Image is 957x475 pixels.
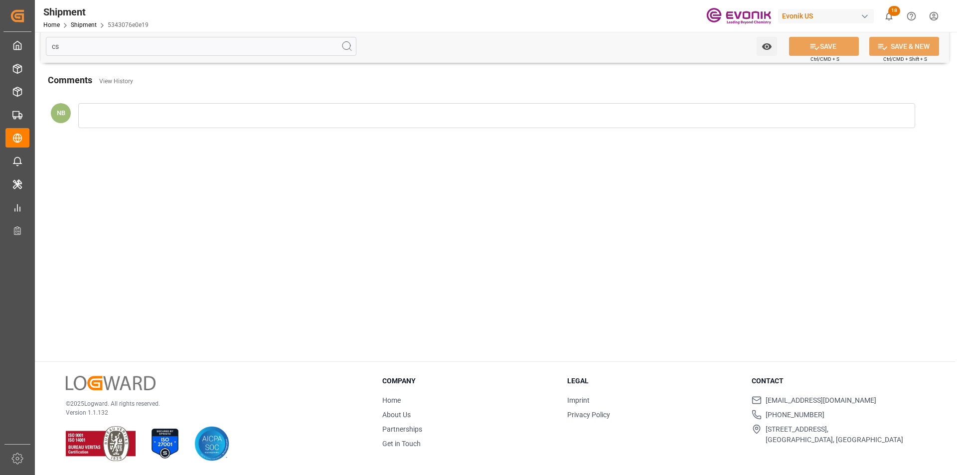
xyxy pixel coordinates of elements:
[789,37,859,56] button: SAVE
[382,411,411,419] a: About Us
[48,73,92,87] h2: Comments
[567,396,590,404] a: Imprint
[43,4,149,19] div: Shipment
[382,425,422,433] a: Partnerships
[778,9,874,23] div: Evonik US
[778,6,878,25] button: Evonik US
[194,426,229,461] img: AICPA SOC
[766,410,824,420] span: [PHONE_NUMBER]
[878,5,900,27] button: show 18 new notifications
[706,7,771,25] img: Evonik-brand-mark-Deep-Purple-RGB.jpeg_1700498283.jpeg
[382,396,401,404] a: Home
[57,109,65,117] span: NB
[382,376,555,386] h3: Company
[382,440,421,448] a: Get in Touch
[567,376,740,386] h3: Legal
[71,21,97,28] a: Shipment
[766,395,876,406] span: [EMAIL_ADDRESS][DOMAIN_NAME]
[752,376,924,386] h3: Contact
[148,426,182,461] img: ISO 27001 Certification
[883,55,927,63] span: Ctrl/CMD + Shift + S
[810,55,839,63] span: Ctrl/CMD + S
[869,37,939,56] button: SAVE & NEW
[99,78,133,85] a: View History
[900,5,923,27] button: Help Center
[567,411,610,419] a: Privacy Policy
[66,376,156,390] img: Logward Logo
[888,6,900,16] span: 18
[66,399,357,408] p: © 2025 Logward. All rights reserved.
[66,426,136,461] img: ISO 9001 & ISO 14001 Certification
[66,408,357,417] p: Version 1.1.132
[46,37,356,56] input: Search Fields
[43,21,60,28] a: Home
[757,37,777,56] button: open menu
[766,424,903,445] span: [STREET_ADDRESS], [GEOGRAPHIC_DATA], [GEOGRAPHIC_DATA]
